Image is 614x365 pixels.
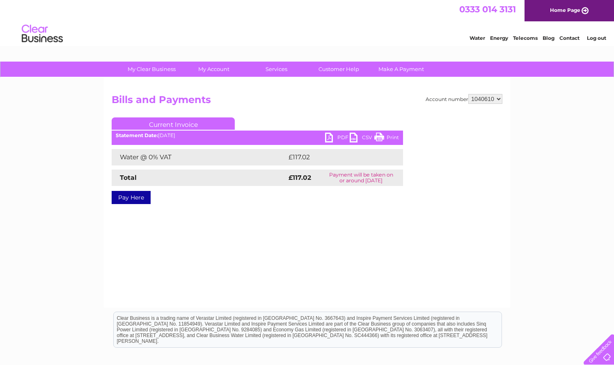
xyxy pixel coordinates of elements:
[243,62,310,77] a: Services
[112,94,502,110] h2: Bills and Payments
[325,133,350,145] a: PDF
[21,21,63,46] img: logo.png
[470,35,485,41] a: Water
[513,35,538,41] a: Telecoms
[180,62,248,77] a: My Account
[319,170,403,186] td: Payment will be taken on or around [DATE]
[559,35,580,41] a: Contact
[426,94,502,104] div: Account number
[112,117,235,130] a: Current Invoice
[490,35,508,41] a: Energy
[305,62,373,77] a: Customer Help
[112,133,403,138] div: [DATE]
[118,62,186,77] a: My Clear Business
[112,149,286,165] td: Water @ 0% VAT
[120,174,137,181] strong: Total
[367,62,435,77] a: Make A Payment
[374,133,399,145] a: Print
[286,149,387,165] td: £117.02
[459,4,516,14] a: 0333 014 3131
[350,133,374,145] a: CSV
[116,132,158,138] b: Statement Date:
[289,174,311,181] strong: £117.02
[587,35,606,41] a: Log out
[114,5,502,40] div: Clear Business is a trading name of Verastar Limited (registered in [GEOGRAPHIC_DATA] No. 3667643...
[543,35,554,41] a: Blog
[112,191,151,204] a: Pay Here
